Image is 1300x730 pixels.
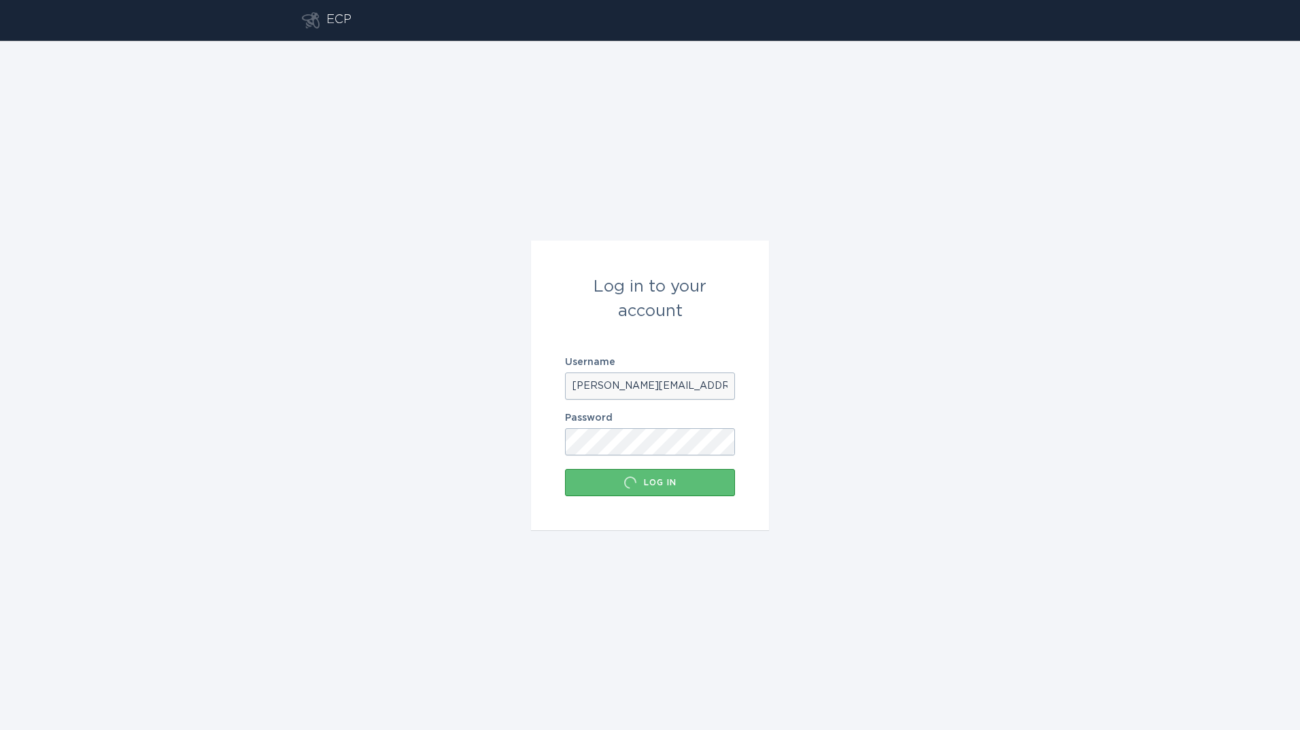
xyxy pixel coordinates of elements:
button: Go to dashboard [302,12,320,29]
label: Password [565,413,735,423]
button: Log in [565,469,735,496]
div: Log in to your account [565,275,735,324]
label: Username [565,358,735,367]
div: Loading [623,476,637,489]
div: ECP [326,12,352,29]
div: Log in [572,476,728,489]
